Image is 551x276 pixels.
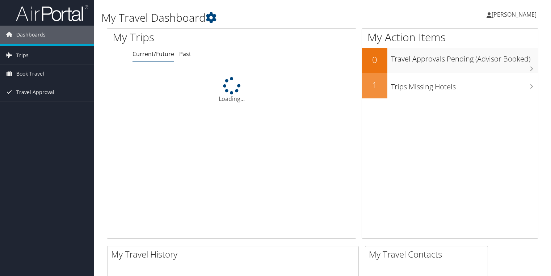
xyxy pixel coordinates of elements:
h3: Travel Approvals Pending (Advisor Booked) [391,50,538,64]
h2: 1 [362,79,387,91]
a: 1Trips Missing Hotels [362,73,538,98]
h2: My Travel Contacts [369,248,488,260]
div: Loading... [107,77,356,103]
h1: My Trips [113,30,247,45]
span: Trips [16,46,29,64]
a: [PERSON_NAME] [487,4,544,25]
h2: 0 [362,54,387,66]
h1: My Travel Dashboard [101,10,396,25]
a: Past [179,50,191,58]
a: 0Travel Approvals Pending (Advisor Booked) [362,48,538,73]
h3: Trips Missing Hotels [391,78,538,92]
span: Book Travel [16,65,44,83]
h1: My Action Items [362,30,538,45]
span: Travel Approval [16,83,54,101]
span: [PERSON_NAME] [492,10,537,18]
h2: My Travel History [111,248,358,260]
a: Current/Future [133,50,174,58]
img: airportal-logo.png [16,5,88,22]
span: Dashboards [16,26,46,44]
